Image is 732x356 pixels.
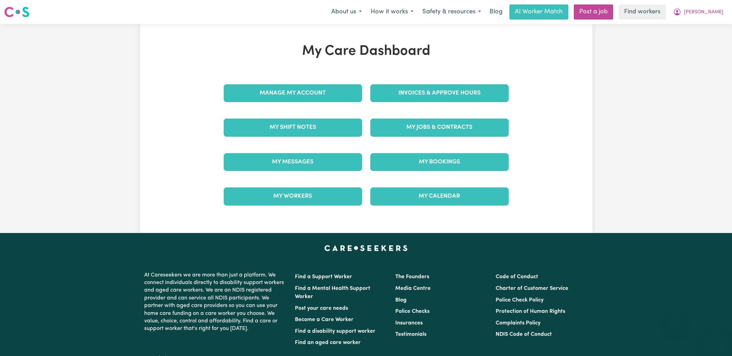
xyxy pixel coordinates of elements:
[668,312,682,326] iframe: Close message
[224,187,362,205] a: My Workers
[669,5,728,19] button: My Account
[418,5,485,19] button: Safety & resources
[370,84,509,102] a: Invoices & Approve Hours
[574,4,613,20] a: Post a job
[496,332,552,337] a: NDIS Code of Conduct
[224,119,362,136] a: My Shift Notes
[327,5,366,19] button: About us
[370,187,509,205] a: My Calendar
[295,340,361,345] a: Find an aged care worker
[224,84,362,102] a: Manage My Account
[295,274,352,280] a: Find a Support Worker
[619,4,666,20] a: Find workers
[220,43,513,60] h1: My Care Dashboard
[496,309,565,314] a: Protection of Human Rights
[324,245,408,251] a: Careseekers home page
[295,306,348,311] a: Post your care needs
[4,4,29,20] a: Careseekers logo
[295,329,375,334] a: Find a disability support worker
[395,286,431,291] a: Media Centre
[496,274,538,280] a: Code of Conduct
[144,269,287,335] p: At Careseekers we are more than just a platform. We connect individuals directly to disability su...
[496,320,541,326] a: Complaints Policy
[4,6,29,18] img: Careseekers logo
[366,5,418,19] button: How it works
[395,332,426,337] a: Testimonials
[496,297,544,303] a: Police Check Policy
[395,274,429,280] a: The Founders
[395,297,407,303] a: Blog
[395,309,430,314] a: Police Checks
[705,329,727,351] iframe: Button to launch messaging window
[485,4,507,20] a: Blog
[395,320,423,326] a: Insurances
[295,286,370,299] a: Find a Mental Health Support Worker
[370,119,509,136] a: My Jobs & Contracts
[509,4,568,20] a: AI Worker Match
[224,153,362,171] a: My Messages
[496,286,568,291] a: Charter of Customer Service
[684,9,723,16] span: [PERSON_NAME]
[370,153,509,171] a: My Bookings
[295,317,353,322] a: Become a Care Worker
